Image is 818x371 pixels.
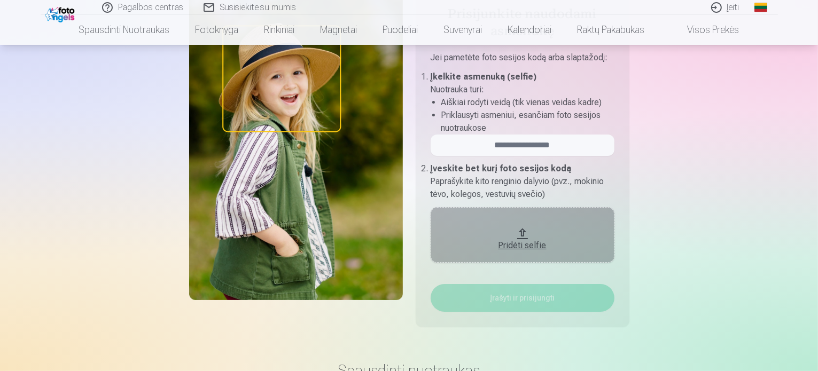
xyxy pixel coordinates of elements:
[308,15,370,45] a: Magnetai
[441,239,604,252] div: Pridėti selfie
[370,15,431,45] a: Puodeliai
[441,96,614,109] li: Aiškiai rodyti veidą (tik vienas veidas kadre)
[658,15,752,45] a: Visos prekės
[431,163,572,173] b: Įveskite bet kurį foto sesijos kodą
[431,207,614,263] button: Pridėti selfie
[431,284,614,312] button: Įrašyti ir prisijungti
[183,15,252,45] a: Fotoknyga
[66,15,183,45] a: Spausdinti nuotraukas
[431,15,495,45] a: Suvenyrai
[431,83,614,96] p: Nuotrauka turi :
[252,15,308,45] a: Rinkiniai
[441,109,614,135] li: Priklausyti asmeniui, esančiam foto sesijos nuotraukose
[431,72,537,82] b: Įkelkite asmenuką (selfie)
[431,51,614,70] p: Jei pametėte foto sesijos kodą arba slaptažodį :
[45,4,77,22] img: /fa2
[431,175,614,201] p: Paprašykite kito renginio dalyvio (pvz., mokinio tėvo, kolegos, vestuvių svečio)
[495,15,565,45] a: Kalendoriai
[565,15,658,45] a: Raktų pakabukas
